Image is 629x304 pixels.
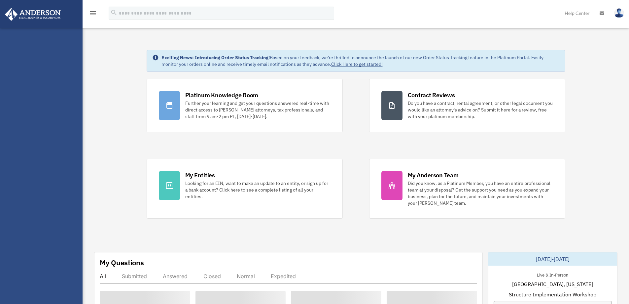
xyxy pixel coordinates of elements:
[122,273,147,280] div: Submitted
[532,271,574,278] div: Live & In-Person
[185,100,331,120] div: Further your learning and get your questions answered real-time with direct access to [PERSON_NAM...
[89,12,97,17] a: menu
[89,9,97,17] i: menu
[100,273,106,280] div: All
[408,91,455,99] div: Contract Reviews
[408,100,553,120] div: Do you have a contract, rental agreement, or other legal document you would like an attorney's ad...
[408,171,459,179] div: My Anderson Team
[408,180,553,206] div: Did you know, as a Platinum Member, you have an entire professional team at your disposal? Get th...
[163,273,188,280] div: Answered
[147,79,343,132] a: Platinum Knowledge Room Further your learning and get your questions answered real-time with dire...
[509,290,596,298] span: Structure Implementation Workshop
[488,252,617,266] div: [DATE]-[DATE]
[161,54,560,67] div: Based on your feedback, we're thrilled to announce the launch of our new Order Status Tracking fe...
[161,55,270,61] strong: Exciting News: Introducing Order Status Tracking!
[147,159,343,219] a: My Entities Looking for an EIN, want to make an update to an entity, or sign up for a bank accoun...
[237,273,255,280] div: Normal
[512,280,593,288] span: [GEOGRAPHIC_DATA], [US_STATE]
[271,273,296,280] div: Expedited
[185,180,331,200] div: Looking for an EIN, want to make an update to an entity, or sign up for a bank account? Click her...
[614,8,624,18] img: User Pic
[185,91,259,99] div: Platinum Knowledge Room
[369,79,565,132] a: Contract Reviews Do you have a contract, rental agreement, or other legal document you would like...
[110,9,118,16] i: search
[3,8,63,21] img: Anderson Advisors Platinum Portal
[369,159,565,219] a: My Anderson Team Did you know, as a Platinum Member, you have an entire professional team at your...
[203,273,221,280] div: Closed
[331,61,383,67] a: Click Here to get started!
[100,258,144,268] div: My Questions
[185,171,215,179] div: My Entities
